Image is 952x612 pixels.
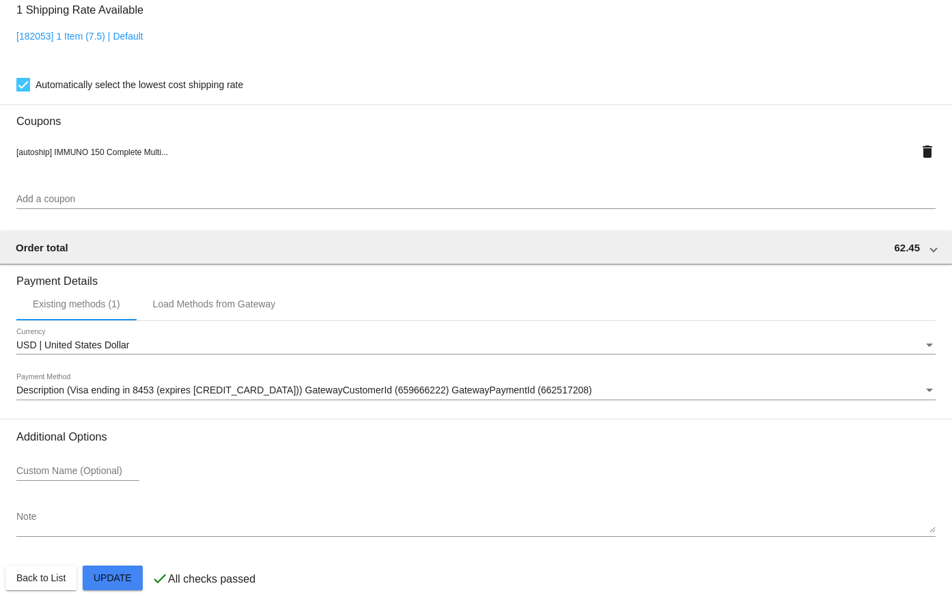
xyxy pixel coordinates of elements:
[5,566,76,590] button: Back to List
[16,466,139,477] input: Custom Name (Optional)
[16,385,592,395] span: Description (Visa ending in 8453 (expires [CREDIT_CARD_DATA])) GatewayCustomerId (659666222) Gate...
[16,242,68,253] span: Order total
[153,298,276,309] div: Load Methods from Gateway
[83,566,143,590] button: Update
[152,570,168,587] mat-icon: check
[16,194,936,205] input: Add a coupon
[16,105,936,128] h3: Coupons
[894,242,920,253] span: 62.45
[16,339,129,350] span: USD | United States Dollar
[16,31,143,42] a: [182053] 1 Item (7.5) | Default
[168,573,255,585] p: All checks passed
[36,76,243,93] span: Automatically select the lowest cost shipping rate
[94,572,132,583] span: Update
[33,298,120,309] div: Existing methods (1)
[16,148,168,157] span: [autoship] IMMUNO 150 Complete Multi...
[16,572,66,583] span: Back to List
[16,340,936,351] mat-select: Currency
[16,430,936,443] h3: Additional Options
[16,385,936,396] mat-select: Payment Method
[919,143,936,160] mat-icon: delete
[16,264,936,288] h3: Payment Details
